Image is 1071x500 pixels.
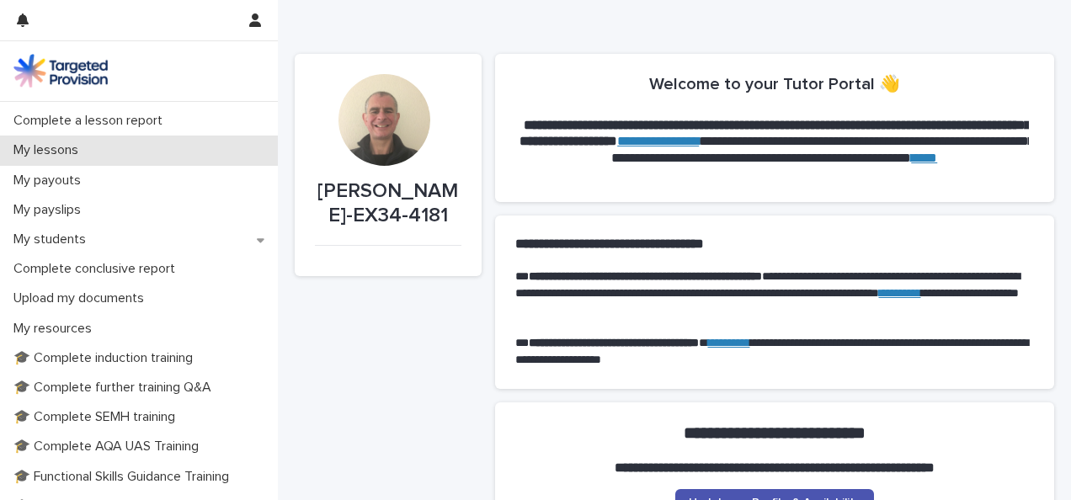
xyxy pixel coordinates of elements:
[7,350,206,366] p: 🎓 Complete induction training
[7,202,94,218] p: My payslips
[7,321,105,337] p: My resources
[7,409,189,425] p: 🎓 Complete SEMH training
[315,179,461,228] p: [PERSON_NAME]-EX34-4181
[7,113,176,129] p: Complete a lesson report
[7,261,189,277] p: Complete conclusive report
[7,290,157,306] p: Upload my documents
[7,173,94,189] p: My payouts
[7,469,242,485] p: 🎓 Functional Skills Guidance Training
[7,380,225,396] p: 🎓 Complete further training Q&A
[13,54,108,88] img: M5nRWzHhSzIhMunXDL62
[7,231,99,247] p: My students
[649,74,900,94] h2: Welcome to your Tutor Portal 👋
[7,439,212,455] p: 🎓 Complete AQA UAS Training
[7,142,92,158] p: My lessons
